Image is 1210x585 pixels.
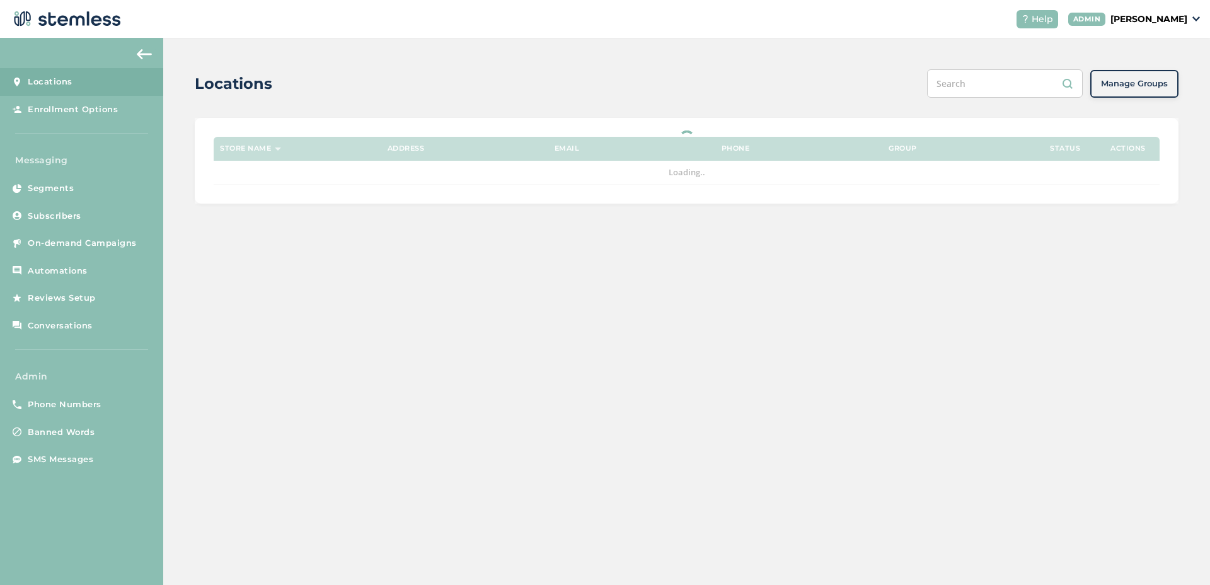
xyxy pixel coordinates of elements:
h2: Locations [195,72,272,95]
img: icon_down-arrow-small-66adaf34.svg [1192,16,1200,21]
img: logo-dark-0685b13c.svg [10,6,121,32]
span: On-demand Campaigns [28,237,137,250]
span: Help [1032,13,1053,26]
img: icon-help-white-03924b79.svg [1022,15,1029,23]
span: Locations [28,76,72,88]
span: Automations [28,265,88,277]
span: Segments [28,182,74,195]
span: Banned Words [28,426,95,439]
span: Subscribers [28,210,81,223]
span: Enrollment Options [28,103,118,116]
button: Manage Groups [1090,70,1178,98]
span: Phone Numbers [28,398,101,411]
span: Manage Groups [1101,78,1168,90]
span: Reviews Setup [28,292,96,304]
span: SMS Messages [28,453,93,466]
input: Search [927,69,1083,98]
img: icon-arrow-back-accent-c549486e.svg [137,49,152,59]
div: ADMIN [1068,13,1106,26]
span: Conversations [28,320,93,332]
p: [PERSON_NAME] [1110,13,1187,26]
